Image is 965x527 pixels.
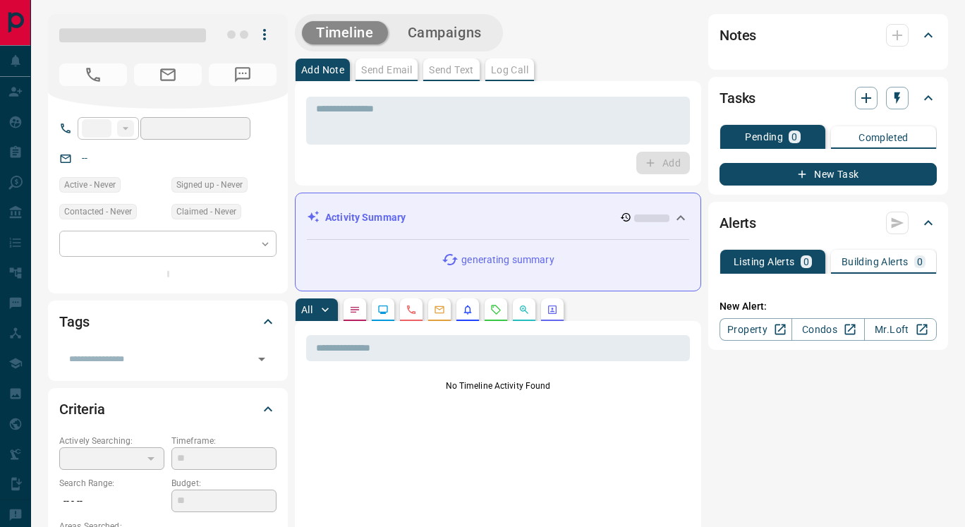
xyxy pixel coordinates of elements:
div: Criteria [59,392,277,426]
span: No Number [209,63,277,86]
span: Signed up - Never [176,178,243,192]
p: Building Alerts [842,257,909,267]
h2: Tags [59,310,89,333]
p: 0 [803,257,809,267]
svg: Agent Actions [547,304,558,315]
p: Search Range: [59,477,164,490]
button: Timeline [302,21,388,44]
div: Tags [59,305,277,339]
svg: Emails [434,304,445,315]
a: Property [720,318,792,341]
div: Tasks [720,81,937,115]
p: Actively Searching: [59,435,164,447]
div: Notes [720,18,937,52]
svg: Requests [490,304,502,315]
p: All [301,305,312,315]
p: generating summary [461,253,554,267]
button: Campaigns [394,21,496,44]
a: Condos [791,318,864,341]
p: Pending [745,132,783,142]
span: No Email [134,63,202,86]
a: -- [82,152,87,164]
p: Add Note [301,65,344,75]
span: No Number [59,63,127,86]
div: Activity Summary [307,205,689,231]
span: Active - Never [64,178,116,192]
span: Claimed - Never [176,205,236,219]
svg: Calls [406,304,417,315]
span: Contacted - Never [64,205,132,219]
svg: Opportunities [518,304,530,315]
h2: Tasks [720,87,755,109]
button: Open [252,349,272,369]
p: No Timeline Activity Found [306,380,690,392]
svg: Notes [349,304,360,315]
p: 0 [791,132,797,142]
svg: Lead Browsing Activity [377,304,389,315]
p: Budget: [171,477,277,490]
p: Timeframe: [171,435,277,447]
button: New Task [720,163,937,186]
h2: Criteria [59,398,105,420]
div: Alerts [720,206,937,240]
p: New Alert: [720,299,937,314]
p: -- - -- [59,490,164,513]
h2: Alerts [720,212,756,234]
p: Completed [858,133,909,143]
svg: Listing Alerts [462,304,473,315]
p: Activity Summary [325,210,406,225]
a: Mr.Loft [864,318,937,341]
p: Listing Alerts [734,257,795,267]
p: 0 [917,257,923,267]
h2: Notes [720,24,756,47]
